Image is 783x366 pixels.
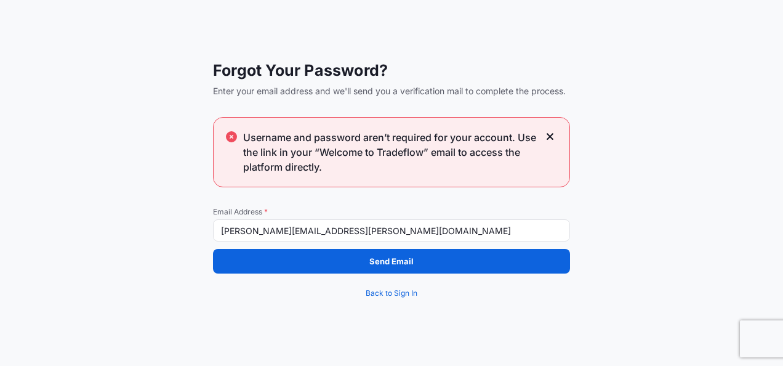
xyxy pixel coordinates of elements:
a: Back to Sign In [213,281,570,306]
span: Username and password aren’t required for your account. Use the link in your “Welcome to Tradeflo... [243,130,539,174]
button: Send Email [213,249,570,274]
p: Send Email [369,255,414,267]
span: Email Address [213,207,570,217]
input: example@gmail.com [213,219,570,242]
span: Back to Sign In [366,287,417,299]
span: Enter your email address and we'll send you a verification mail to complete the process. [213,85,570,97]
span: Forgot Your Password? [213,60,570,80]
